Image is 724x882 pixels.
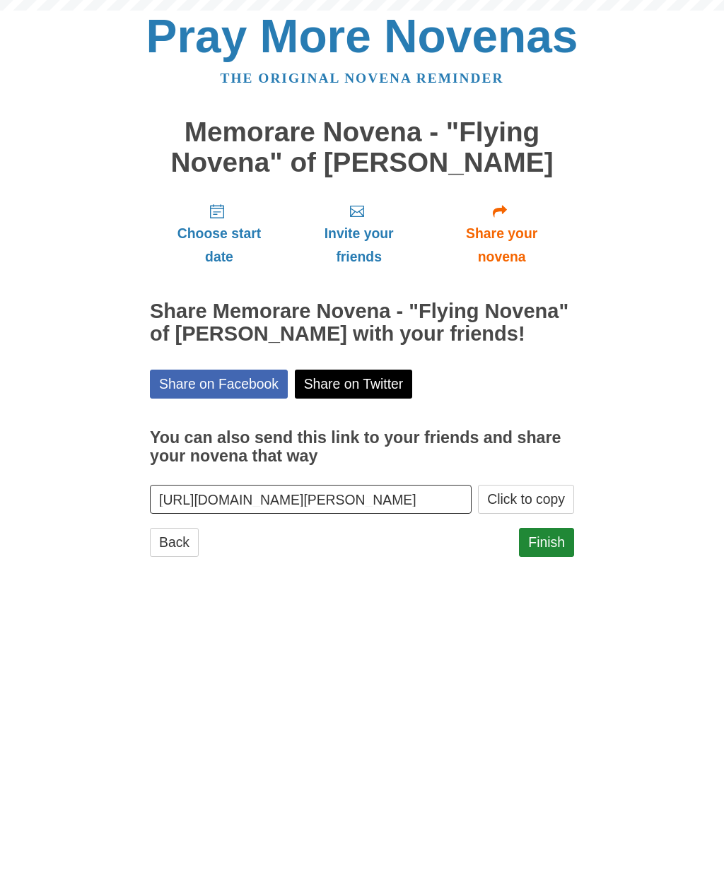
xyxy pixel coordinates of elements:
[295,370,413,399] a: Share on Twitter
[519,528,574,557] a: Finish
[150,528,199,557] a: Back
[429,192,574,276] a: Share your novena
[164,222,274,269] span: Choose start date
[146,10,578,62] a: Pray More Novenas
[150,429,574,465] h3: You can also send this link to your friends and share your novena that way
[150,117,574,177] h1: Memorare Novena - "Flying Novena" of [PERSON_NAME]
[221,71,504,86] a: The original novena reminder
[478,485,574,514] button: Click to copy
[288,192,429,276] a: Invite your friends
[150,300,574,346] h2: Share Memorare Novena - "Flying Novena" of [PERSON_NAME] with your friends!
[443,222,560,269] span: Share your novena
[303,222,415,269] span: Invite your friends
[150,192,288,276] a: Choose start date
[150,370,288,399] a: Share on Facebook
